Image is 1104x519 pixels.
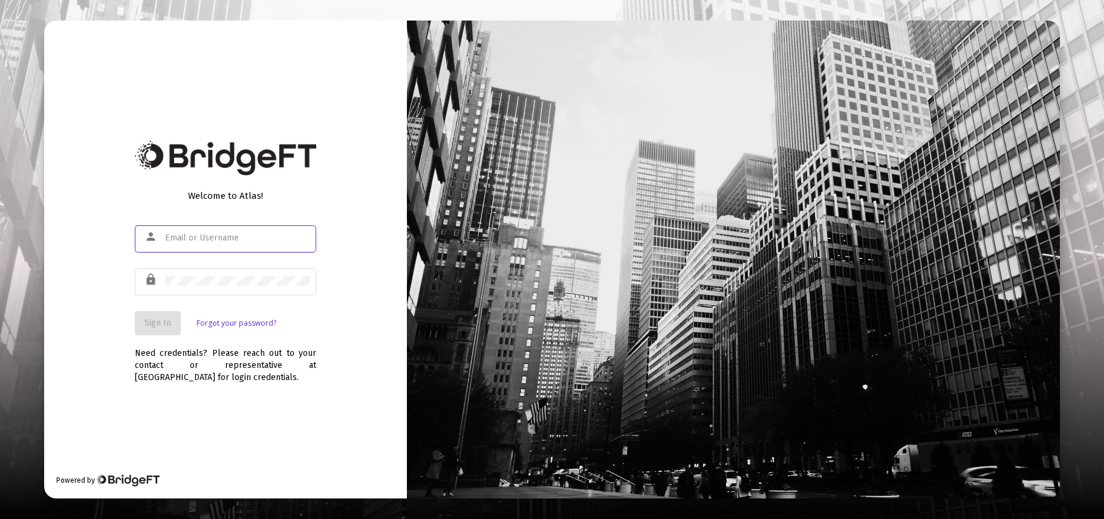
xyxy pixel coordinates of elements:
a: Forgot your password? [196,317,276,329]
mat-icon: lock [144,272,159,287]
input: Email or Username [165,233,310,243]
div: Need credentials? Please reach out to your contact or representative at [GEOGRAPHIC_DATA] for log... [135,335,316,384]
div: Welcome to Atlas! [135,190,316,202]
button: Sign In [135,311,181,335]
mat-icon: person [144,230,159,244]
div: Powered by [56,474,160,486]
span: Sign In [144,318,171,328]
img: Bridge Financial Technology Logo [96,474,160,486]
img: Bridge Financial Technology Logo [135,141,316,175]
